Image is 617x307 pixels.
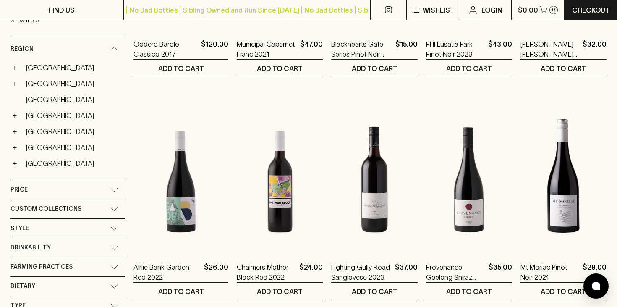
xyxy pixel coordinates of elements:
p: ADD TO CART [541,63,586,73]
a: [GEOGRAPHIC_DATA] [22,140,125,155]
span: Dietary [10,281,35,291]
div: Farming Practices [10,257,125,276]
p: $32.00 [583,39,607,59]
button: Show more [10,12,120,29]
button: + [10,79,19,88]
img: Fighting Gully Road Sangiovese 2023 [331,102,417,249]
p: $26.00 [204,262,228,282]
span: Style [10,223,29,234]
p: $15.00 [395,39,418,59]
p: ADD TO CART [352,286,397,297]
p: ADD TO CART [158,286,204,297]
span: Custom Collections [10,204,81,214]
p: Checkout [572,5,610,15]
span: Price [10,184,28,195]
button: ADD TO CART [520,283,607,300]
a: Oddero Barolo Classico 2017 [133,39,198,59]
a: Municipal Cabernet Franc 2021 [237,39,297,59]
p: Login [481,5,502,15]
a: Airlie Bank Garden Red 2022 [133,262,201,282]
a: [GEOGRAPHIC_DATA] [22,60,125,75]
p: $35.00 [489,262,512,282]
span: Farming Practices [10,262,73,272]
div: Style [10,219,125,238]
div: Dietary [10,277,125,296]
img: Chalmers Mother Block Red 2022 [237,102,323,249]
a: PHI Lusatia Park Pinot Noir 2023 [426,39,485,59]
div: Price [10,180,125,199]
a: Fighting Gully Road Sangiovese 2023 [331,262,391,282]
div: Drinkability [10,238,125,257]
a: [GEOGRAPHIC_DATA] [22,156,125,171]
a: Chalmers Mother Block Red 2022 [237,262,296,282]
p: ADD TO CART [257,63,303,73]
img: bubble-icon [592,282,600,290]
img: Provenance Geelong Shiraz 2022 [426,102,512,249]
a: Blackhearts Gate Series Pinot Noir 2021 [331,39,392,59]
button: ADD TO CART [331,60,417,77]
p: $24.00 [299,262,323,282]
button: ADD TO CART [520,60,607,77]
a: [PERSON_NAME] [PERSON_NAME] Shiraz 2024 [520,39,579,59]
button: + [10,127,19,136]
p: ADD TO CART [541,286,586,297]
p: 0 [552,8,555,12]
a: [GEOGRAPHIC_DATA] [22,108,125,123]
a: [GEOGRAPHIC_DATA] [22,124,125,139]
p: Wishlist [423,5,455,15]
p: $37.00 [395,262,418,282]
a: Provenance Geelong Shiraz 2022 [426,262,485,282]
button: + [10,63,19,72]
button: ADD TO CART [237,60,323,77]
p: $0.00 [518,5,538,15]
p: $47.00 [300,39,323,59]
p: FIND US [49,5,75,15]
a: Mt Moriac Pinot Noir 2024 [520,262,579,282]
button: ADD TO CART [426,283,512,300]
button: ADD TO CART [133,60,228,77]
button: ADD TO CART [133,283,228,300]
button: ADD TO CART [237,283,323,300]
img: Mt Moriac Pinot Noir 2024 [520,102,607,249]
span: Region [10,44,34,54]
button: ADD TO CART [331,283,417,300]
p: ADD TO CART [446,286,492,297]
button: + [10,111,19,120]
div: Region [10,37,125,61]
img: Airlie Bank Garden Red 2022 [133,102,228,249]
a: [GEOGRAPHIC_DATA] [22,92,125,107]
p: $29.00 [583,262,607,282]
a: [GEOGRAPHIC_DATA] [22,76,125,91]
p: ADD TO CART [158,63,204,73]
p: $43.00 [488,39,512,59]
p: ADD TO CART [352,63,397,73]
div: Custom Collections [10,199,125,218]
button: ADD TO CART [426,60,512,77]
button: + [10,143,19,152]
p: ADD TO CART [446,63,492,73]
button: + [10,159,19,168]
span: Drinkability [10,242,51,253]
p: ADD TO CART [257,286,303,297]
p: $120.00 [201,39,228,59]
